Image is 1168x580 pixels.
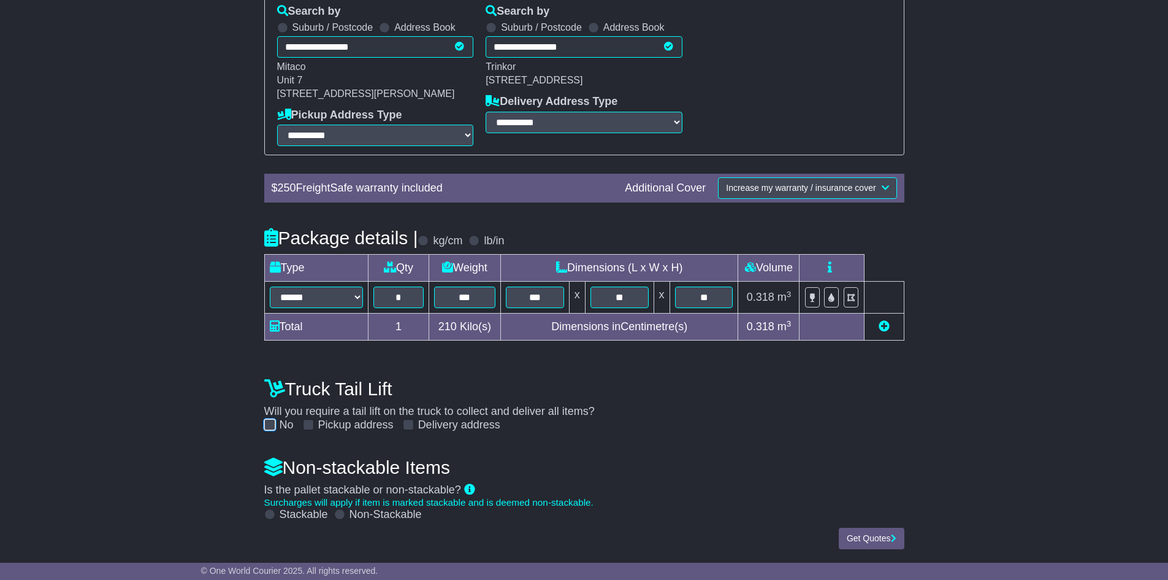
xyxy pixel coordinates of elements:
[429,314,500,341] td: Kilo(s)
[777,291,792,303] span: m
[484,234,504,248] label: lb/in
[277,109,402,122] label: Pickup Address Type
[368,314,429,341] td: 1
[787,290,792,299] sup: 3
[264,255,368,282] td: Type
[486,95,617,109] label: Delivery Address Type
[429,255,500,282] td: Weight
[726,183,876,193] span: Increase my warranty / insurance cover
[747,291,774,303] span: 0.318
[501,21,582,33] label: Suburb / Postcode
[433,234,462,248] label: kg/cm
[264,228,418,248] h4: Package details |
[738,255,800,282] td: Volume
[486,61,516,72] span: Trinkor
[280,508,328,522] label: Stackable
[277,61,306,72] span: Mitaco
[280,419,294,432] label: No
[787,319,792,328] sup: 3
[264,314,368,341] td: Total
[879,320,890,333] a: Add new item
[500,255,738,282] td: Dimensions (L x W x H)
[277,75,303,85] span: Unit 7
[277,88,455,99] span: [STREET_ADDRESS][PERSON_NAME]
[278,182,296,194] span: 250
[201,566,378,576] span: © One World Courier 2025. All rights reserved.
[264,497,904,508] div: Surcharges will apply if item is marked stackable and is deemed non-stackable.
[603,21,665,33] label: Address Book
[438,320,457,333] span: 210
[292,21,373,33] label: Suburb / Postcode
[264,379,904,399] h4: Truck Tail Lift
[500,314,738,341] td: Dimensions in Centimetre(s)
[264,484,461,496] span: Is the pallet stackable or non-stackable?
[394,21,456,33] label: Address Book
[265,182,619,195] div: $ FreightSafe warranty included
[486,5,549,18] label: Search by
[486,75,582,85] span: [STREET_ADDRESS]
[318,419,394,432] label: Pickup address
[718,177,896,199] button: Increase my warranty / insurance cover
[777,320,792,333] span: m
[368,255,429,282] td: Qty
[654,282,670,314] td: x
[277,5,341,18] label: Search by
[569,282,585,314] td: x
[747,320,774,333] span: 0.318
[258,372,910,432] div: Will you require a tail lift on the truck to collect and deliver all items?
[418,419,500,432] label: Delivery address
[264,457,904,478] h4: Non-stackable Items
[349,508,422,522] label: Non-Stackable
[839,528,904,549] button: Get Quotes
[619,182,712,195] div: Additional Cover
